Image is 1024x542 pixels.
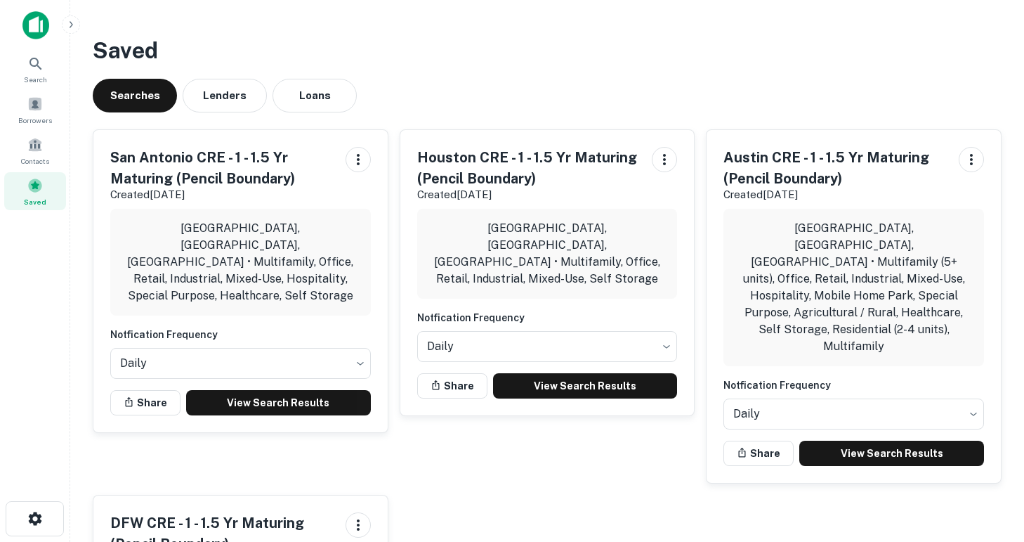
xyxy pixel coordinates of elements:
[24,196,46,207] span: Saved
[22,11,49,39] img: capitalize-icon.png
[493,373,678,399] a: View Search Results
[183,79,267,112] button: Lenders
[21,155,49,167] span: Contacts
[417,373,487,399] button: Share
[110,186,334,203] p: Created [DATE]
[110,344,371,383] div: Without label
[110,390,180,415] button: Share
[723,441,794,466] button: Share
[110,147,334,189] h5: San Antonio CRE - 1 - 1.5 Yr Maturing (Pencil Boundary)
[18,115,52,126] span: Borrowers
[417,310,678,325] h6: Notfication Frequency
[723,186,947,203] p: Created [DATE]
[723,394,984,434] div: Without label
[417,186,641,203] p: Created [DATE]
[4,50,66,88] a: Search
[723,378,984,393] h6: Notfication Frequency
[93,79,177,112] button: Searches
[110,327,371,342] h6: Notfication Frequency
[799,441,984,466] a: View Search Results
[428,220,667,288] p: [GEOGRAPHIC_DATA], [GEOGRAPHIC_DATA], [GEOGRAPHIC_DATA] • Multifamily, Office, Retail, Industrial...
[186,390,371,415] a: View Search Results
[735,220,973,355] p: [GEOGRAPHIC_DATA], [GEOGRAPHIC_DATA], [GEOGRAPHIC_DATA] • Multifamily (5+ units), Office, Retail,...
[24,74,47,85] span: Search
[4,91,66,129] a: Borrowers
[93,34,1002,67] h3: Saved
[723,147,947,189] h5: Austin CRE - 1 - 1.5 Yr Maturing (Pencil Boundary)
[122,220,360,304] p: [GEOGRAPHIC_DATA], [GEOGRAPHIC_DATA], [GEOGRAPHIC_DATA] • Multifamily, Office, Retail, Industrial...
[417,327,678,366] div: Without label
[4,131,66,169] a: Contacts
[273,79,357,112] button: Loans
[417,147,641,189] h5: Houston CRE - 1 - 1.5 Yr Maturing (Pencil Boundary)
[954,385,1024,452] iframe: Chat Widget
[4,172,66,210] a: Saved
